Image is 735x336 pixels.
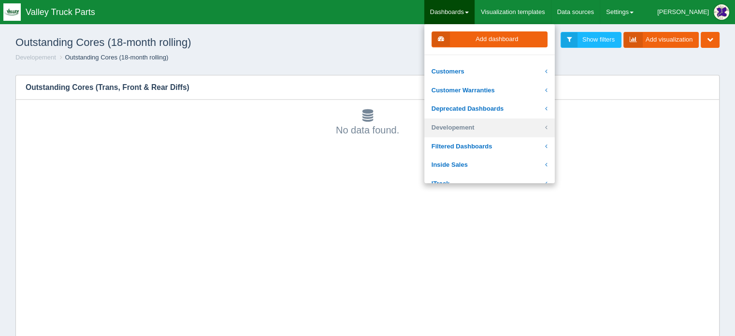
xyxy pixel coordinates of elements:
a: Filtered Dashboards [424,137,555,156]
a: Inside Sales [424,156,555,175]
a: Customer Warranties [424,81,555,100]
span: Valley Truck Parts [26,7,95,17]
a: Deprecated Dashboards [424,100,555,118]
img: q1blfpkbivjhsugxdrfq.png [3,3,21,21]
span: Show filters [582,36,615,43]
img: Profile Picture [714,4,729,20]
li: Outstanding Cores (18-month rolling) [58,53,168,62]
div: No data found. [26,109,709,137]
div: [PERSON_NAME] [657,2,709,22]
a: Customers [424,62,555,81]
a: Show filters [561,32,621,48]
a: Add visualization [623,32,699,48]
h3: Outstanding Cores (Trans, Front & Rear Diffs) [16,75,705,100]
a: ITrack [424,175,555,193]
a: Developement [15,54,56,61]
a: Add dashboard [432,31,548,47]
a: Developement [424,118,555,137]
h1: Outstanding Cores (18-month rolling) [15,32,368,53]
